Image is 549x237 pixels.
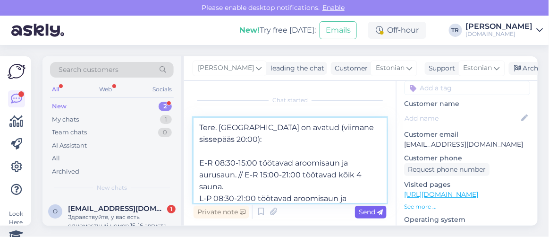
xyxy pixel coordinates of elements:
div: [PERSON_NAME] [466,23,533,30]
p: [EMAIL_ADDRESS][DOMAIN_NAME] [404,140,530,149]
p: Customer phone [404,153,530,163]
div: 2 [159,102,172,111]
a: [URL][DOMAIN_NAME] [404,190,478,199]
div: Socials [151,83,174,96]
div: leading the chat [267,63,324,73]
div: Web [98,83,114,96]
div: Здравствуйте, у вас есть одноместный номер 15-16 августа. [68,213,176,230]
b: New! [239,26,260,35]
div: Request phone number [404,163,490,176]
div: Chat started [194,96,387,105]
div: Off-hour [368,22,426,39]
div: Customer [331,63,368,73]
span: o [53,208,58,215]
div: All [50,83,61,96]
p: Operating system [404,215,530,225]
span: Send [359,208,383,216]
img: Askly Logo [8,64,25,79]
input: Add a tag [404,81,530,95]
p: Customer email [404,130,530,140]
div: Archived [52,167,79,176]
p: See more ... [404,202,530,211]
div: [DOMAIN_NAME] [466,30,533,38]
button: Emails [320,21,357,39]
div: Support [425,63,456,73]
div: My chats [52,115,79,124]
div: 1 [167,205,176,213]
div: Private note [194,206,249,219]
p: [MEDICAL_DATA] [404,225,530,235]
p: Visited pages [404,180,530,190]
input: Add name [405,113,519,123]
div: TR [449,24,462,37]
div: AI Assistant [52,141,87,150]
span: Estonian [376,63,405,73]
textarea: Tere. [GEOGRAPHIC_DATA] on avatud (viimane sissepääs 20:00): E-R 08:30-15:00 töötavad aroomisaun ... [194,118,387,203]
span: Enable [320,3,347,12]
span: Estonian [464,63,492,73]
span: [PERSON_NAME] [198,63,254,73]
div: Try free [DATE]: [239,25,316,36]
span: New chats [97,184,127,192]
div: Team chats [52,128,87,137]
a: [PERSON_NAME][DOMAIN_NAME] [466,23,543,38]
span: olgroza@gmail.com [68,204,166,213]
div: 0 [158,128,172,137]
span: Search customers [59,65,118,75]
div: 1 [160,115,172,124]
div: New [52,102,67,111]
p: Customer name [404,99,530,109]
div: All [52,154,60,163]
